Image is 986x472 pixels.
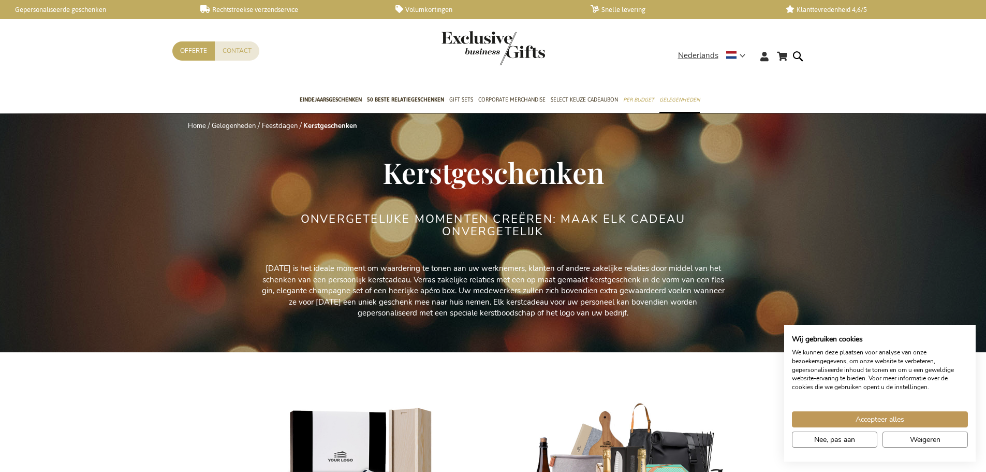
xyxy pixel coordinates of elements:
[910,434,940,445] span: Weigeren
[591,5,769,14] a: Snelle levering
[551,94,618,105] span: Select Keuze Cadeaubon
[792,348,968,392] p: We kunnen deze plaatsen voor analyse van onze bezoekersgegevens, om onze website te verbeteren, g...
[172,41,215,61] a: Offerte
[200,5,379,14] a: Rechtstreekse verzendservice
[367,94,444,105] span: 50 beste relatiegeschenken
[792,335,968,344] h2: Wij gebruiken cookies
[300,94,362,105] span: Eindejaarsgeschenken
[856,414,904,425] span: Accepteer alles
[442,31,545,65] img: Exclusive Business gifts logo
[814,434,855,445] span: Nee, pas aan
[659,94,700,105] span: Gelegenheden
[442,31,493,65] a: store logo
[382,153,604,191] span: Kerstgeschenken
[678,50,752,62] div: Nederlands
[449,94,473,105] span: Gift Sets
[478,94,546,105] span: Corporate Merchandise
[678,50,718,62] span: Nederlands
[262,121,298,131] a: Feestdagen
[303,121,357,131] strong: Kerstgeschenken
[882,432,968,448] button: Alle cookies weigeren
[792,432,877,448] button: Pas cookie voorkeuren aan
[792,411,968,427] button: Accepteer alle cookies
[786,5,964,14] a: Klanttevredenheid 4,6/5
[395,5,574,14] a: Volumkortingen
[260,263,726,319] p: [DATE] is het ideale moment om waardering te tonen aan uw werknemers, klanten of andere zakelijke...
[5,5,184,14] a: Gepersonaliseerde geschenken
[299,213,687,238] h2: ONVERGETELIJKE MOMENTEN CREËREN: MAAK ELK CADEAU ONVERGETELIJK
[215,41,259,61] a: Contact
[212,121,256,131] a: Gelegenheden
[623,94,654,105] span: Per Budget
[188,121,206,131] a: Home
